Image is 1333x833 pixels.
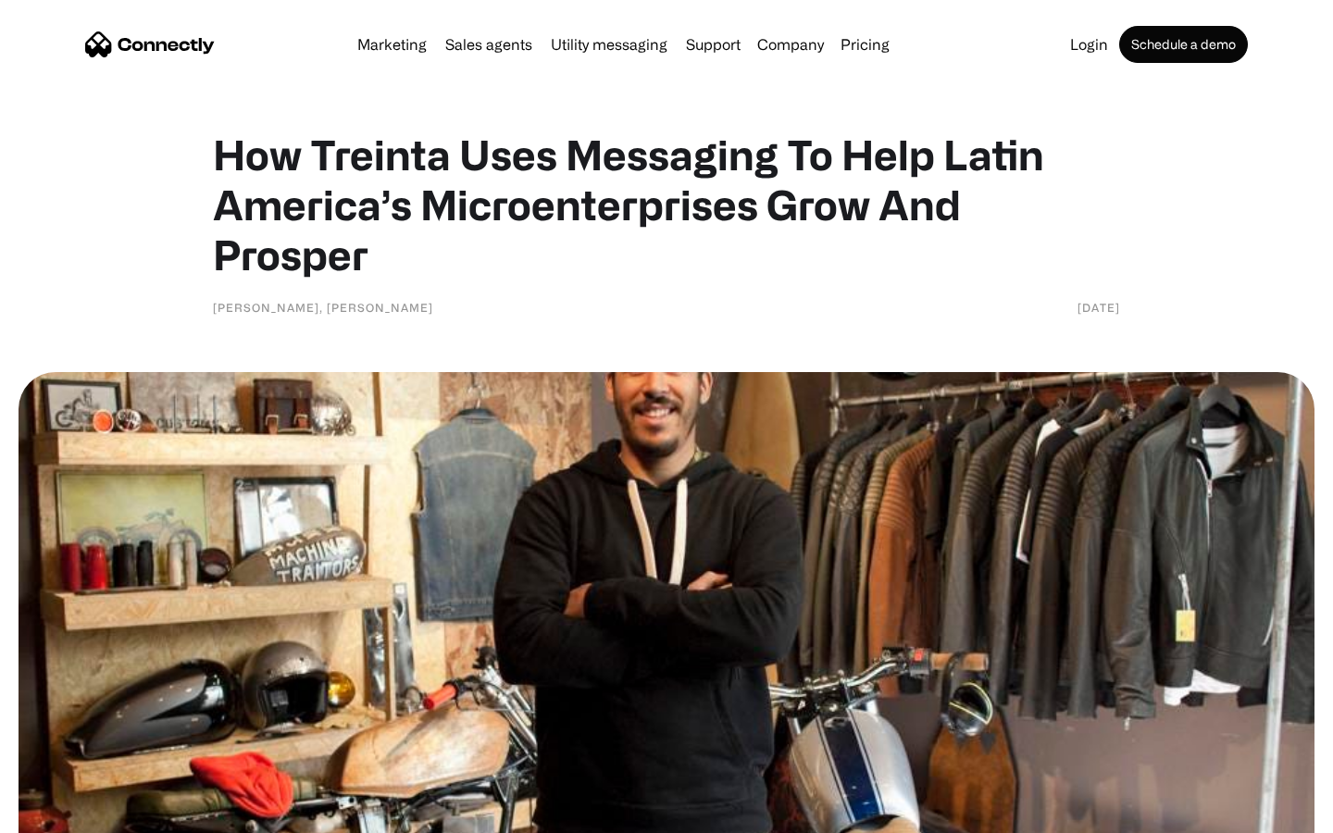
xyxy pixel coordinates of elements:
a: Sales agents [438,37,540,52]
a: Pricing [833,37,897,52]
div: Company [757,31,824,57]
a: Marketing [350,37,434,52]
a: home [85,31,215,58]
div: Company [752,31,829,57]
ul: Language list [37,801,111,827]
a: Schedule a demo [1119,26,1248,63]
a: Support [679,37,748,52]
div: [PERSON_NAME], [PERSON_NAME] [213,298,433,317]
a: Login [1063,37,1115,52]
div: [DATE] [1078,298,1120,317]
aside: Language selected: English [19,801,111,827]
h1: How Treinta Uses Messaging To Help Latin America’s Microenterprises Grow And Prosper [213,130,1120,280]
a: Utility messaging [543,37,675,52]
